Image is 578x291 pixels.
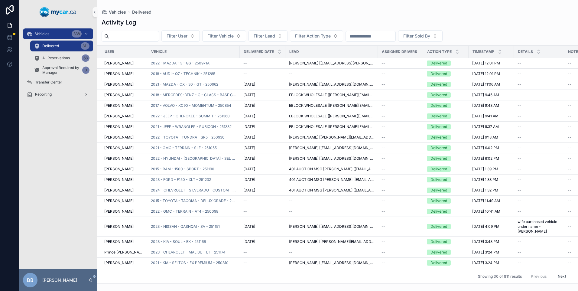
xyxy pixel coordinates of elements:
div: Delivered [430,239,447,244]
a: 2017 - VOLVO - XC90 - MOMENTUM - 250854 [151,103,231,108]
span: -- [568,260,571,265]
span: [DATE] 3:24 PM [472,250,499,255]
button: Select Button [202,30,246,42]
span: [DATE] [243,145,255,150]
span: Filter Lead [254,33,275,39]
a: 2023 - CHEVROLET - MALIBU - LT - 251174 [151,250,226,255]
a: 2021 - KIA - SELTOS - EX PREMIUM - 250810 [151,260,229,265]
span: -- [518,156,521,161]
a: 2022 - MAZDA - 3 - GS - 250971A [151,61,209,66]
a: 2021 - GMC - TERRAIN - SLE - 251055 [151,145,217,150]
span: [PERSON_NAME] [[EMAIL_ADDRESS][DOMAIN_NAME]] [289,145,374,150]
span: [DATE] 12:01 PM [472,71,500,76]
span: [PERSON_NAME] [[PERSON_NAME][EMAIL_ADDRESS][PERSON_NAME][DOMAIN_NAME]] [289,239,374,244]
span: -- [568,145,571,150]
span: [PERSON_NAME] [[EMAIL_ADDRESS][DOMAIN_NAME]] [289,82,374,87]
span: -- [289,209,293,214]
span: EBLOCK WHOLESALE [[PERSON_NAME][EMAIL_ADDRESS][PERSON_NAME][DOMAIN_NAME]] [289,93,374,97]
span: [PERSON_NAME] [[EMAIL_ADDRESS][PERSON_NAME][DOMAIN_NAME]] [289,61,374,66]
span: -- [243,209,247,214]
span: -- [382,177,385,182]
span: 2018 - AUDI - Q7 - TECHNIK - 251285 [151,71,215,76]
span: Delivered Date [244,49,274,54]
a: 2015 - TOYOTA - TACOMA - DELUX GRADE - 251081 [151,198,236,203]
span: Vehicles [35,31,49,36]
span: 2023 - KIA - SOUL - EX - 251166 [151,239,206,244]
span: -- [518,103,521,108]
span: -- [382,93,385,97]
span: [PERSON_NAME] [104,145,134,150]
span: 2018 - MERCEDES-BENZ - C - CLASS - BASE C-300 - 250928 [151,93,236,97]
span: -- [568,124,571,129]
span: 401 AUCTION MSG [PERSON_NAME] [[EMAIL_ADDRESS][DOMAIN_NAME]] [289,188,374,193]
div: Delivered [430,166,447,172]
span: -- [243,198,247,203]
span: -- [568,156,571,161]
div: Delivered [430,103,447,108]
span: Prince [PERSON_NAME] [104,250,144,255]
span: -- [382,145,385,150]
span: -- [568,135,571,140]
span: -- [568,239,571,244]
a: 2022 - TOYOTA - TUNDRA - SR5 - 250930 [151,135,225,140]
span: [PERSON_NAME] [[PERSON_NAME][EMAIL_ADDRESS][PERSON_NAME][DOMAIN_NAME]] [289,135,374,140]
span: EBLOCK WHOLESALE [[PERSON_NAME][EMAIL_ADDRESS][PERSON_NAME][DOMAIN_NAME]] [289,103,374,108]
span: -- [568,82,571,87]
span: [DATE] [243,124,255,129]
span: Filter Action Type [295,33,331,39]
span: -- [518,135,521,140]
a: 2023 - FORD - F150 - XLT - 251232 [151,177,211,182]
div: Delivered [430,135,447,140]
span: -- [518,260,521,265]
span: [PERSON_NAME] [[EMAIL_ADDRESS][DOMAIN_NAME]] [289,224,374,229]
span: -- [518,124,521,129]
span: Details [518,49,533,54]
span: [PERSON_NAME] [104,61,134,66]
div: 0 [82,67,89,74]
a: 2015 - RAM - 1500 - SPORT - 251190 [151,167,214,172]
div: 68 [82,54,89,62]
a: Delivered811 [30,41,93,51]
span: [DATE] 3:24 PM [472,260,499,265]
span: -- [518,61,521,66]
div: Delivered [430,198,447,204]
span: -- [382,124,385,129]
span: -- [382,167,385,172]
span: -- [568,250,571,255]
span: -- [568,71,571,76]
span: [PERSON_NAME] [[EMAIL_ADDRESS][DOMAIN_NAME]] [289,260,374,265]
span: [PERSON_NAME] [104,188,134,193]
button: Select Button [290,30,343,42]
span: 2022 - HYUNDAI - [GEOGRAPHIC_DATA] - SEL - 251367 [151,156,236,161]
span: [DATE] 9:18 AM [472,135,498,140]
span: -- [518,114,521,119]
span: Filter Sold By [403,33,430,39]
span: [DATE] [243,239,255,244]
span: -- [382,114,385,119]
span: -- [518,239,521,244]
span: -- [568,198,571,203]
a: Vehicles [102,9,126,15]
span: [PERSON_NAME] [104,224,134,229]
div: Delivered [430,156,447,161]
a: 2022 - JEEP - CHEROKEE - SUMMIT - 251360 [151,114,230,119]
span: [DATE] 10:41 AM [472,209,500,214]
span: 2024 - CHEVROLET - SILVERADO - CUSTOM - 251219 [151,188,236,193]
span: Showing 30 of 811 results [478,274,522,279]
span: Vehicle [151,49,167,54]
span: [DATE] [243,82,255,87]
span: [PERSON_NAME] [104,71,134,76]
div: Delivered [430,92,447,98]
button: Select Button [398,30,443,42]
span: -- [518,82,521,87]
span: [PERSON_NAME] [104,114,134,119]
span: -- [289,198,293,203]
span: -- [382,156,385,161]
span: 401 AUCTION MSG [PERSON_NAME] [[EMAIL_ADDRESS][DOMAIN_NAME]] [289,167,374,172]
span: 2023 - NISSAN - QASHQAI - SV - 251151 [151,224,220,229]
a: Delivered [132,9,151,15]
span: wife purchased vehicle under name - [PERSON_NAME] [518,219,560,234]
